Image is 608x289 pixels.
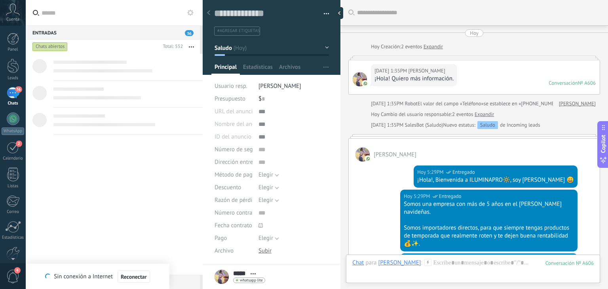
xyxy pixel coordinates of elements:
[405,122,443,128] span: SalesBot (Saludo)
[355,147,370,162] span: Erika
[6,17,19,22] span: Cuenta
[215,63,237,75] span: Principal
[371,121,405,129] div: [DATE] 1:35PM
[371,43,381,51] div: Hoy
[14,267,21,274] span: 4
[258,169,279,181] button: Elegir
[26,25,200,40] div: Entradas
[279,63,300,75] span: Archivos
[578,80,596,86] div: № A606
[215,159,259,165] span: Dirección entrega
[215,131,253,143] div: ID del anuncio de TikTok
[484,100,565,108] span: se establece en «[PHONE_NUMBER]»
[215,172,256,178] span: Método de pago
[443,121,475,129] span: Nuevo estatus:
[258,93,329,105] div: $
[243,63,273,75] span: Estadísticas
[215,105,253,118] div: URL del anuncio de TikTok
[374,67,408,75] div: [DATE] 1:35PM
[215,235,227,241] span: Pago
[215,184,241,190] span: Descuento
[215,219,253,232] div: Fecha contrato
[215,194,253,207] div: Razón de pérdida
[215,169,253,181] div: Método de pago
[353,72,367,86] span: Erika
[365,156,371,162] img: com.amocrm.amocrmwa.svg
[215,82,247,90] span: Usuario resp.
[258,196,273,204] span: Elegir
[45,270,150,283] div: Sin conexión a Internet
[371,110,494,118] div: Cambio del usuario responsable:
[374,75,454,83] div: ¡Hola! Quiero más información.
[335,7,343,19] div: Ocultar
[217,28,260,34] span: #agregar etiquetas
[405,100,418,107] span: Robot
[258,232,279,245] button: Elegir
[371,100,405,108] div: [DATE] 1:35PM
[185,30,194,36] span: 36
[421,259,422,267] span: :
[240,278,263,282] span: whatsapp lite
[452,110,473,118] span: 2 eventos
[371,43,443,51] div: Creación:
[215,121,291,127] span: Nombre del anuncio de TikTok
[559,100,596,108] a: [PERSON_NAME]
[545,260,594,266] div: 606
[417,168,445,176] div: Hoy 5:29PM
[258,234,273,242] span: Elegir
[32,42,68,51] div: Chats abiertos
[215,232,253,245] div: Pago
[258,82,301,90] span: [PERSON_NAME]
[258,184,273,191] span: Elegir
[15,86,22,93] span: 36
[378,259,421,266] div: Erika
[424,43,443,51] a: Expandir
[2,156,25,161] div: Calendario
[2,209,25,215] div: Correo
[470,29,479,37] div: Hoy
[258,194,279,207] button: Elegir
[160,43,183,51] div: Total: 552
[477,121,498,129] div: Saludo
[599,135,607,153] span: Copilot
[258,171,273,179] span: Elegir
[258,181,279,194] button: Elegir
[183,40,200,54] button: Más
[215,134,277,140] span: ID del anuncio de TikTok
[215,118,253,131] div: Nombre del anuncio de TikTok
[215,210,257,216] span: Número contrato
[2,184,25,189] div: Listas
[404,200,574,216] div: Somos una empresa con más de 5 años en el [PERSON_NAME] navideñas.
[374,151,416,158] span: Erika
[215,156,253,169] div: Dirección entrega
[418,100,484,108] span: El valor del campo «Teléfono»
[443,121,540,129] div: de Incoming leads
[417,176,574,184] div: ¡Hola!, Bienvenida a ILUMINAPRO🔆, soy [PERSON_NAME] 😄
[2,127,24,135] div: WhatsApp
[475,110,494,118] a: Expandir
[215,80,253,93] div: Usuario resp.
[365,259,376,267] span: para
[2,235,25,240] div: Estadísticas
[215,197,258,203] span: Razón de pérdida
[215,207,253,219] div: Número contrato
[215,93,253,105] div: Presupuesto
[404,224,574,248] div: Somos importadores directos, para que siempre tengas productos de temporada que realmente roten y...
[215,108,281,114] span: URL del anuncio de TikTok
[452,168,475,176] span: Entregado
[2,76,25,81] div: Leads
[118,270,150,283] button: Reconectar
[16,141,22,147] span: 2
[404,192,431,200] div: Hoy 5:29PM
[2,101,25,106] div: Chats
[215,181,253,194] div: Descuento
[439,192,462,200] span: Entregado
[401,43,422,51] span: 2 eventos
[2,47,25,52] div: Panel
[215,95,245,103] span: Presupuesto
[121,274,147,279] span: Reconectar
[363,81,368,86] img: com.amocrm.amocrmwa.svg
[215,248,234,254] span: Archivo
[215,245,253,257] div: Archivo
[215,143,253,156] div: Número de seguimiento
